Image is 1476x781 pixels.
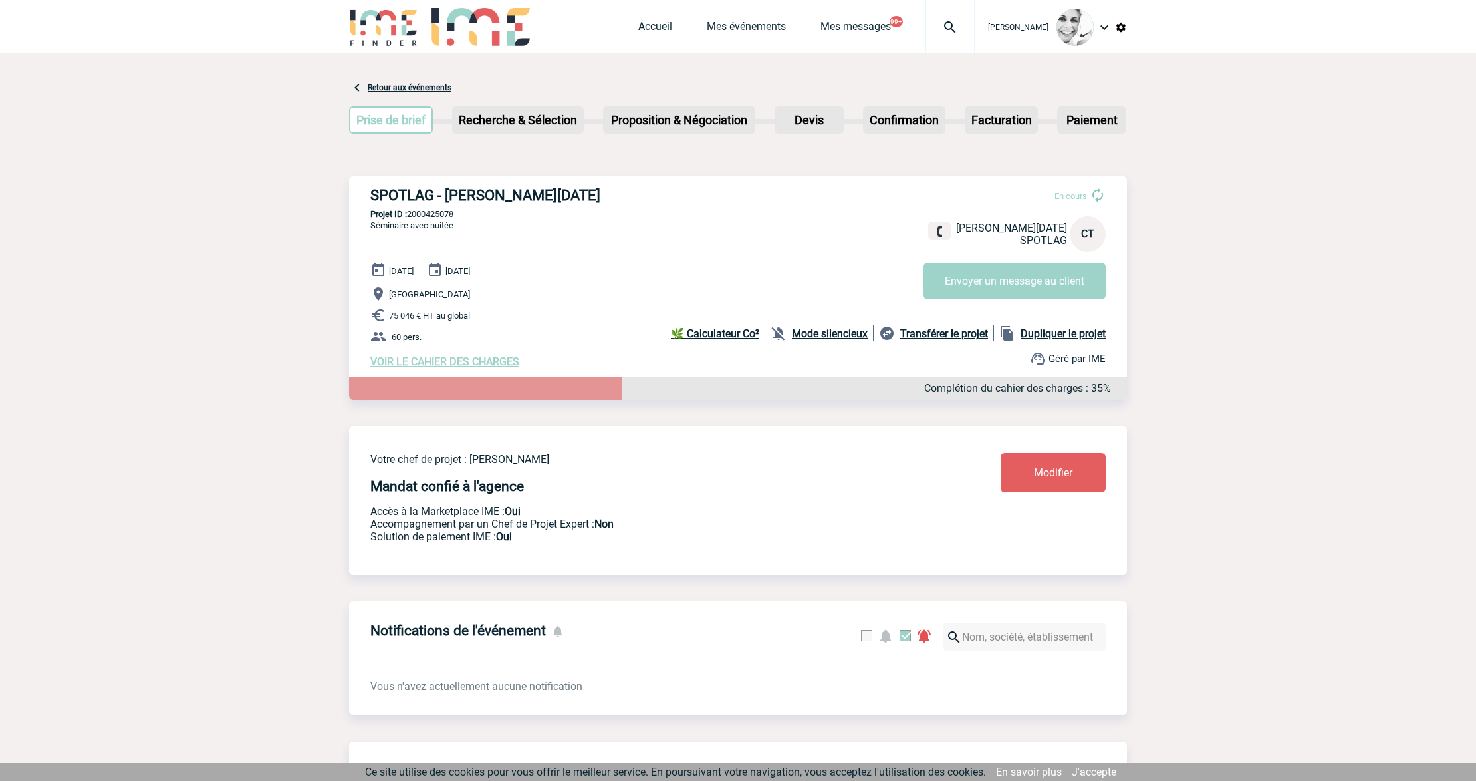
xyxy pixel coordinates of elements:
img: support.png [1030,351,1046,367]
b: Transférer le projet [900,327,988,340]
a: 🌿 Calculateur Co² [671,325,765,341]
p: Recherche & Sélection [453,108,582,132]
span: CT [1081,228,1094,240]
b: Non [594,518,614,530]
b: Dupliquer le projet [1021,327,1106,340]
span: Modifier [1034,466,1072,479]
p: Paiement [1058,108,1125,132]
a: J'accepte [1072,766,1116,778]
p: Votre chef de projet : [PERSON_NAME] [370,453,922,466]
p: Devis [776,108,842,132]
b: Oui [505,505,521,518]
p: Accès à la Marketplace IME : [370,505,922,518]
b: Oui [496,530,512,543]
p: Conformité aux process achat client, Prise en charge de la facturation, Mutualisation de plusieur... [370,530,922,543]
img: 103013-0.jpeg [1056,9,1094,46]
a: Mes événements [707,20,786,39]
b: Projet ID : [370,209,407,219]
img: file_copy-black-24dp.png [999,325,1015,341]
span: [PERSON_NAME][DATE] [956,222,1067,234]
p: Proposition & Négociation [604,108,754,132]
b: Mode silencieux [792,327,868,340]
span: SPOTLAG [1020,234,1067,247]
p: Prise de brief [350,108,431,132]
a: Retour aux événements [368,83,451,92]
span: [GEOGRAPHIC_DATA] [389,289,470,299]
button: 99+ [890,16,903,27]
h4: Mandat confié à l'agence [370,478,524,494]
a: Mes messages [820,20,891,39]
p: Confirmation [864,108,944,132]
span: 75 046 € HT au global [389,311,470,321]
span: [DATE] [389,266,414,276]
img: fixe.png [933,226,945,237]
p: Facturation [966,108,1037,132]
h4: Notifications de l'événement [370,623,546,639]
p: Prestation payante [370,518,922,530]
img: IME-Finder [349,8,418,46]
span: Ce site utilise des cookies pour vous offrir le meilleur service. En poursuivant votre navigation... [365,766,986,778]
button: Envoyer un message au client [923,263,1106,299]
span: [DATE] [445,266,470,276]
span: 60 pers. [392,332,422,342]
span: Vous n'avez actuellement aucune notification [370,680,582,693]
span: [PERSON_NAME] [988,23,1048,32]
span: En cours [1054,191,1087,201]
b: 🌿 Calculateur Co² [671,327,759,340]
span: Géré par IME [1048,353,1106,365]
h3: SPOTLAG - [PERSON_NAME][DATE] [370,187,769,204]
span: Séminaire avec nuitée [370,220,453,230]
a: Accueil [638,20,672,39]
a: En savoir plus [996,766,1062,778]
p: 2000425078 [349,209,1127,219]
a: VOIR LE CAHIER DES CHARGES [370,355,519,368]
